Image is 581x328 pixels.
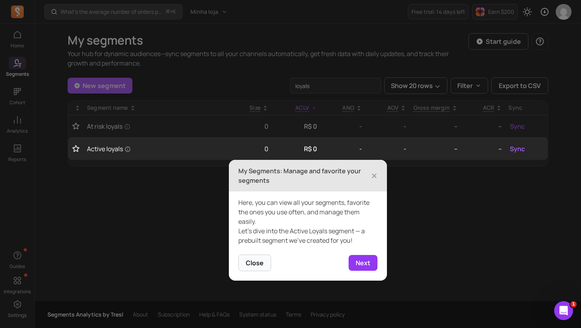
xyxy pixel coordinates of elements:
span: 1 of 5 [304,259,316,266]
button: Close Tour [371,169,377,182]
p: Let’s dive into the Active Loyals segment — a prebuilt segment we’ve created for you! [238,226,377,245]
button: Close [238,255,271,271]
h3: My Segments: Manage and favorite your segments [238,166,371,185]
button: Next [349,255,377,271]
p: Here, you can view all your segments, favorite the ones you use often, and manage them easily. [238,198,377,226]
iframe: Intercom live chat [554,301,573,320]
span: 1 [570,301,577,307]
span: × [371,167,377,184]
